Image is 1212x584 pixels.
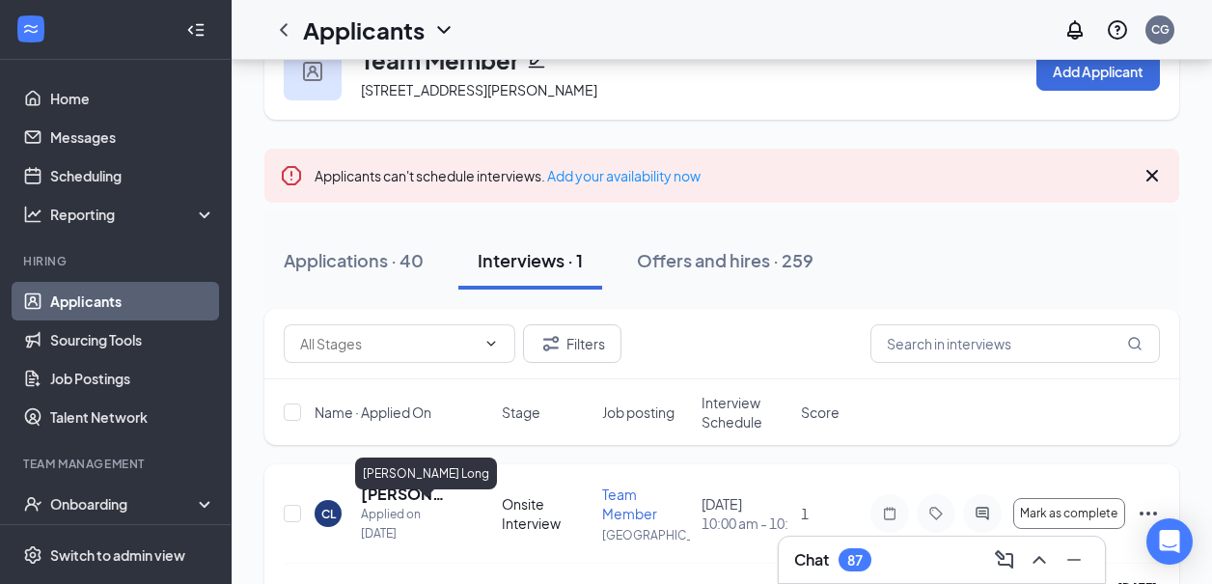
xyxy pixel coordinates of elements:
[50,282,215,320] a: Applicants
[801,505,809,522] span: 1
[478,248,583,272] div: Interviews · 1
[23,205,42,224] svg: Analysis
[924,506,948,521] svg: Tag
[50,398,215,436] a: Talent Network
[1020,507,1117,520] span: Mark as complete
[847,552,863,569] div: 87
[284,248,424,272] div: Applications · 40
[50,545,185,565] div: Switch to admin view
[50,320,215,359] a: Sourcing Tools
[1146,518,1193,565] div: Open Intercom Messenger
[303,62,322,81] img: user icon
[23,456,211,472] div: Team Management
[637,248,813,272] div: Offers and hires · 259
[1141,164,1164,187] svg: Cross
[186,20,206,40] svg: Collapse
[527,50,546,70] svg: Pencil
[23,253,211,269] div: Hiring
[547,167,701,184] a: Add your availability now
[993,548,1016,571] svg: ComposeMessage
[315,403,431,422] span: Name · Applied On
[50,494,199,514] div: Onboarding
[21,19,41,39] svg: WorkstreamLogo
[1013,498,1125,529] button: Mark as complete
[483,336,499,351] svg: ChevronDown
[523,324,621,363] button: Filter Filters
[315,167,701,184] span: Applicants can't schedule interviews.
[23,545,42,565] svg: Settings
[23,494,42,514] svg: UserCheck
[602,486,657,522] span: Team Member
[971,506,994,521] svg: ActiveChat
[361,81,597,98] span: [STREET_ADDRESS][PERSON_NAME]
[989,544,1020,575] button: ComposeMessage
[280,164,303,187] svg: Error
[1024,544,1055,575] button: ChevronUp
[702,514,789,533] span: 10:00 am - 10:30 am
[1059,544,1089,575] button: Minimize
[272,18,295,42] svg: ChevronLeft
[702,393,789,431] span: Interview Schedule
[602,527,690,543] p: [GEOGRAPHIC_DATA]
[432,18,455,42] svg: ChevronDown
[355,458,497,489] div: [PERSON_NAME] Long
[1028,548,1051,571] svg: ChevronUp
[50,359,215,398] a: Job Postings
[1063,18,1087,42] svg: Notifications
[1106,18,1129,42] svg: QuestionInfo
[539,332,563,355] svg: Filter
[303,14,425,46] h1: Applicants
[1062,548,1086,571] svg: Minimize
[50,118,215,156] a: Messages
[794,549,829,570] h3: Chat
[1127,336,1143,351] svg: MagnifyingGlass
[602,403,675,422] span: Job posting
[361,505,450,543] div: Applied on [DATE]
[878,506,901,521] svg: Note
[1036,52,1160,91] button: Add Applicant
[50,79,215,118] a: Home
[361,43,519,76] h3: Team Member
[300,333,476,354] input: All Stages
[1151,21,1170,38] div: CG
[50,156,215,195] a: Scheduling
[502,403,540,422] span: Stage
[502,494,590,533] div: Onsite Interview
[801,403,840,422] span: Score
[321,506,336,522] div: CL
[50,205,216,224] div: Reporting
[702,494,789,533] div: [DATE]
[1137,502,1160,525] svg: Ellipses
[870,324,1160,363] input: Search in interviews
